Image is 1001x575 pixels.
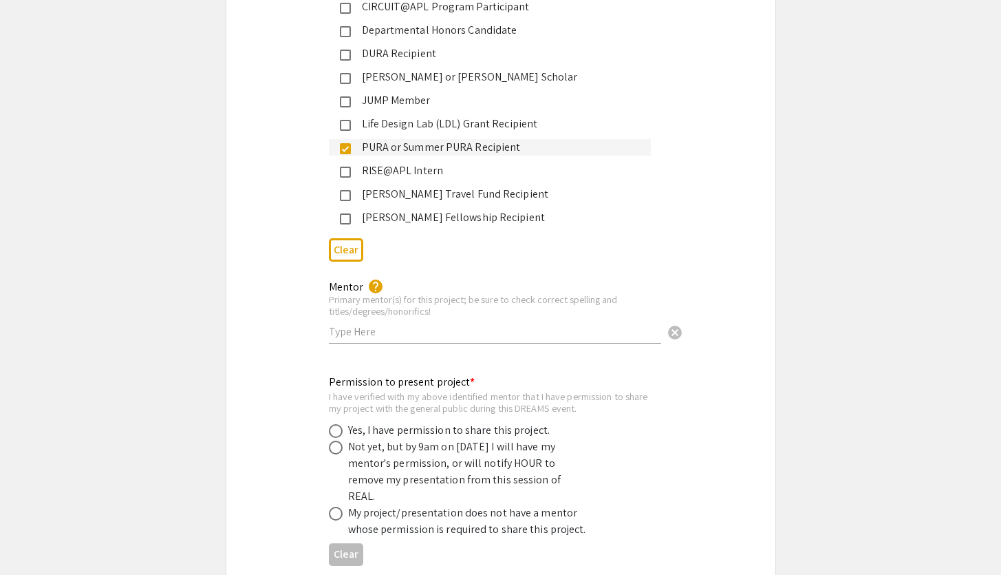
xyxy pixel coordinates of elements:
[351,22,640,39] div: Departmental Honors Candidate
[329,543,363,566] button: Clear
[348,422,550,439] div: Yes, I have permission to share this project.
[351,209,640,226] div: [PERSON_NAME] Fellowship Recipient
[351,92,640,109] div: JUMP Member
[348,505,589,538] div: My project/presentation does not have a mentor whose permission is required to share this project.
[329,280,363,294] mat-label: Mentor
[329,324,661,339] input: Type Here
[351,69,640,85] div: [PERSON_NAME] or [PERSON_NAME] Scholar
[667,324,683,341] span: cancel
[329,238,363,261] button: Clear
[351,163,640,179] div: RISE@APL Intern
[329,375,475,389] mat-label: Permission to present project
[351,116,640,132] div: Life Design Lab (LDL) Grant Recipient
[10,513,58,565] iframe: Chat
[348,439,589,505] div: Not yet, but by 9am on [DATE] I will have my mentor's permission, or will notify HOUR to remove m...
[329,293,661,317] div: Primary mentor(s) for this project; be sure to check correct spelling and titles/degrees/honorifics!
[351,139,640,156] div: PURA or Summer PURA Recipient
[661,317,689,345] button: Clear
[351,45,640,62] div: DURA Recipient
[329,390,651,415] div: I have verified with my above identified mentor that I have permission to share my project with t...
[351,186,640,202] div: [PERSON_NAME] Travel Fund Recipient
[367,278,384,295] mat-icon: help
